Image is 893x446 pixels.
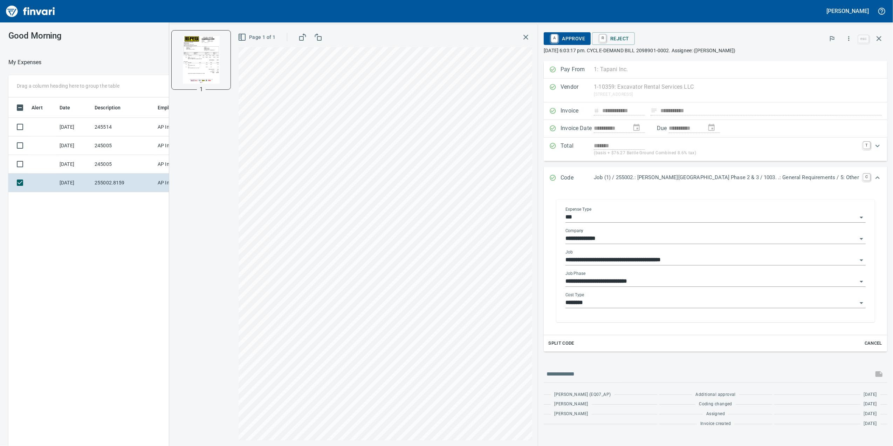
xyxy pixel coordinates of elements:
a: T [863,142,870,149]
td: [DATE] [57,136,92,155]
label: Job [565,250,573,254]
span: [PERSON_NAME] [554,411,588,418]
span: Assigned [706,411,725,418]
div: Expand [544,190,887,352]
span: [DATE] [864,420,877,427]
span: Employee [158,103,189,112]
p: Job (1) / 255002.: [PERSON_NAME][GEOGRAPHIC_DATA] Phase 2 & 3 / 1003. .: General Requirements / 5... [594,174,859,182]
td: AP Invoices [155,136,207,155]
label: Expense Type [565,207,591,211]
button: Flag [824,31,840,46]
span: Description [95,103,121,112]
p: Drag a column heading here to group the table [17,82,119,89]
td: [DATE] [57,118,92,136]
span: Invoice created [700,420,731,427]
a: R [599,34,606,42]
button: Open [857,212,866,222]
span: Coding changed [699,401,732,408]
td: 245005 [92,136,155,155]
img: Page 1 [177,36,225,84]
span: Additional approval [695,391,736,398]
h5: [PERSON_NAME] [827,7,869,15]
span: Approve [549,33,585,45]
button: Page 1 of 1 [236,31,278,44]
span: Reject [598,33,629,45]
p: (basis + $76.27 Battle Ground Combined 8.6% tax) [594,150,859,157]
p: My Expenses [8,58,42,67]
button: Open [857,277,866,286]
button: More [841,31,857,46]
span: Split Code [548,339,574,347]
a: C [863,174,870,181]
label: Job Phase [565,271,585,276]
a: A [551,34,558,42]
span: [PERSON_NAME] [554,401,588,408]
span: Description [95,103,130,112]
span: [DATE] [864,411,877,418]
span: Cancel [864,339,883,347]
td: AP Invoices [155,118,207,136]
span: Alert [32,103,43,112]
span: [PERSON_NAME] (EQ07_AP) [554,391,611,398]
button: Cancel [862,338,885,349]
span: Close invoice [857,30,887,47]
button: [PERSON_NAME] [825,6,871,16]
button: AApprove [544,32,591,45]
span: [DATE] [864,401,877,408]
button: Split Code [547,338,576,349]
button: RReject [592,32,634,45]
nav: breadcrumb [8,58,42,67]
div: Expand [544,167,887,190]
td: [DATE] [57,155,92,174]
label: Cost Type [565,293,584,297]
span: This records your message into the invoice and notifies anyone mentioned [871,366,887,383]
p: Total [561,142,594,157]
td: 245514 [92,118,155,136]
span: Date [60,103,80,112]
td: AP Invoices [155,174,207,192]
h3: Good Morning [8,31,231,41]
div: Expand [544,137,887,161]
td: AP Invoices [155,155,207,174]
span: [DATE] [864,391,877,398]
td: 255002.8159 [92,174,155,192]
button: Open [857,298,866,308]
button: Open [857,234,866,244]
p: 1 [200,85,203,94]
a: esc [858,35,869,43]
p: Code [561,174,594,183]
label: Company [565,229,584,233]
span: Page 1 of 1 [239,33,275,42]
span: Alert [32,103,52,112]
span: Date [60,103,70,112]
img: Finvari [4,3,57,20]
button: Open [857,255,866,265]
span: Employee [158,103,180,112]
p: [DATE] 6:03:17 pm. CYCLE-DEMAND BILL 2098901-0002. Assignee: ([PERSON_NAME]) [544,47,887,54]
td: 245005 [92,155,155,174]
td: [DATE] [57,174,92,192]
